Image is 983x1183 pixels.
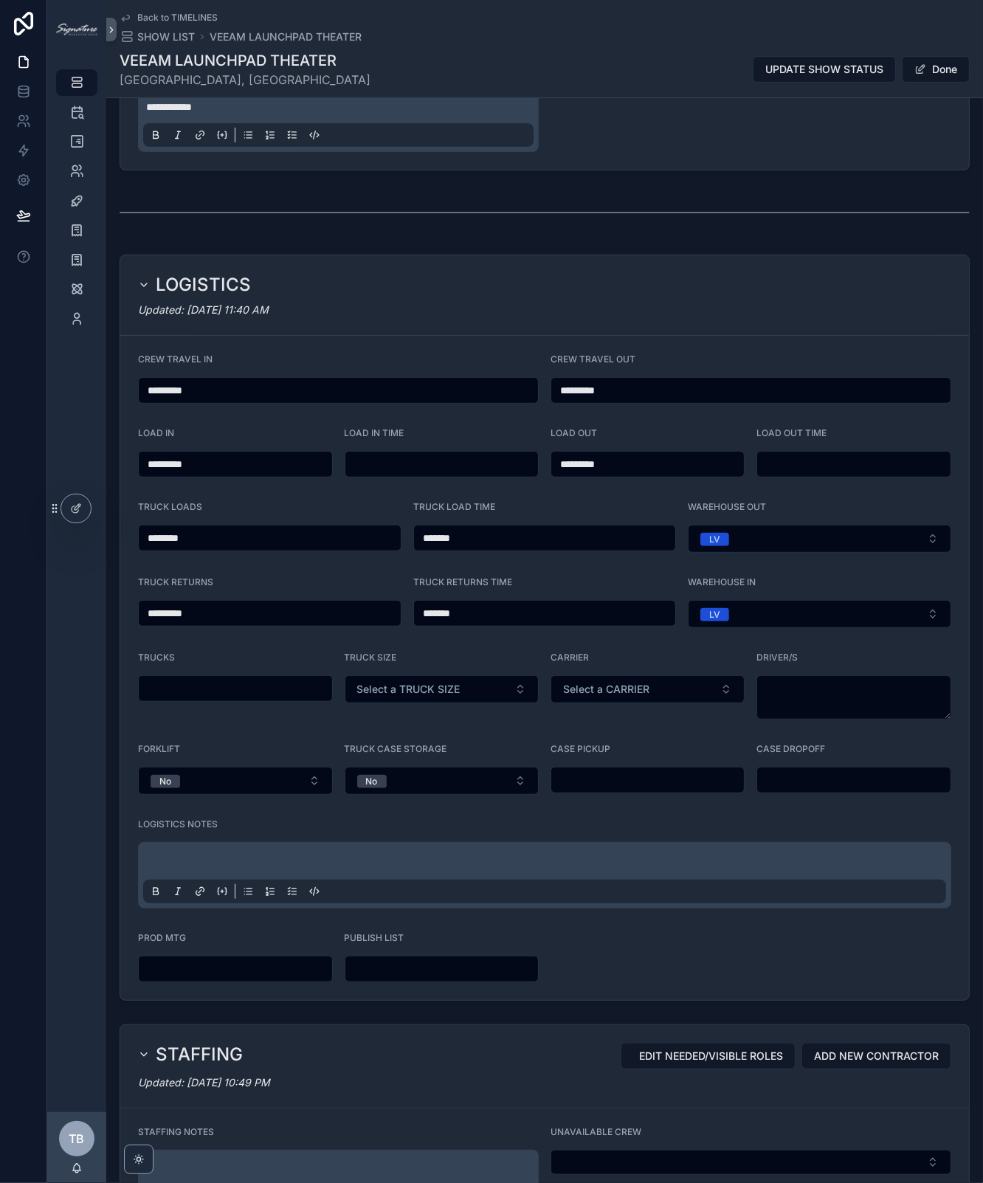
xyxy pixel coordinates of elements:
[47,59,106,351] div: scrollable content
[138,303,269,316] em: Updated: [DATE] 11:40 AM
[902,56,970,83] button: Done
[345,932,404,943] span: PUBLISH LIST
[120,71,370,89] span: [GEOGRAPHIC_DATA], [GEOGRAPHIC_DATA]
[138,501,202,512] span: TRUCK LOADS
[551,652,589,663] span: CARRIER
[345,767,539,795] button: Select Button
[137,30,195,44] span: SHOW LIST
[156,273,251,297] h2: LOGISTICS
[159,775,171,788] div: No
[639,1049,783,1063] span: EDIT NEEDED/VISIBLE ROLES
[756,652,798,663] span: DRIVER/S
[345,675,539,703] button: Select Button
[366,775,378,788] div: No
[138,353,213,365] span: CREW TRAVEL IN
[69,1130,85,1148] span: TB
[120,30,195,44] a: SHOW LIST
[138,767,333,795] button: Select Button
[345,743,447,754] span: TRUCK CASE STORAGE
[345,652,397,663] span: TRUCK SIZE
[138,576,213,587] span: TRUCK RETURNS
[357,682,461,697] span: Select a TRUCK SIZE
[551,353,635,365] span: CREW TRAVEL OUT
[551,1126,641,1137] span: UNAVAILABLE CREW
[814,1049,939,1063] span: ADD NEW CONTRACTOR
[138,743,180,754] span: FORKLIFT
[138,427,174,438] span: LOAD IN
[138,1126,214,1137] span: STAFFING NOTES
[709,533,720,546] div: LV
[137,12,218,24] span: Back to TIMELINES
[138,652,175,663] span: TRUCKS
[551,675,745,703] button: Select Button
[801,1043,951,1069] button: ADD NEW CONTRACTOR
[688,600,951,628] button: Select Button
[756,427,827,438] span: LOAD OUT TIME
[551,743,610,754] span: CASE PICKUP
[753,56,896,83] button: UPDATE SHOW STATUS
[765,62,883,77] span: UPDATE SHOW STATUS
[413,576,512,587] span: TRUCK RETURNS TIME
[156,1043,243,1066] h2: STAFFING
[138,1076,270,1089] em: Updated: [DATE] 10:49 PM
[756,743,825,754] span: CASE DROPOFF
[551,427,597,438] span: LOAD OUT
[688,501,766,512] span: WAREHOUSE OUT
[210,30,362,44] a: VEEAM LAUNCHPAD THEATER
[551,1150,951,1175] button: Select Button
[709,608,720,621] div: LV
[138,818,218,830] span: LOGISTICS NOTES
[120,12,218,24] a: Back to TIMELINES
[345,427,404,438] span: LOAD IN TIME
[688,576,756,587] span: WAREHOUSE IN
[138,932,186,943] span: PROD MTG
[563,682,649,697] span: Select a CARRIER
[688,525,951,553] button: Select Button
[56,24,97,35] img: App logo
[413,501,495,512] span: TRUCK LOAD TIME
[120,50,370,71] h1: VEEAM LAUNCHPAD THEATER
[621,1043,796,1069] button: EDIT NEEDED/VISIBLE ROLES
